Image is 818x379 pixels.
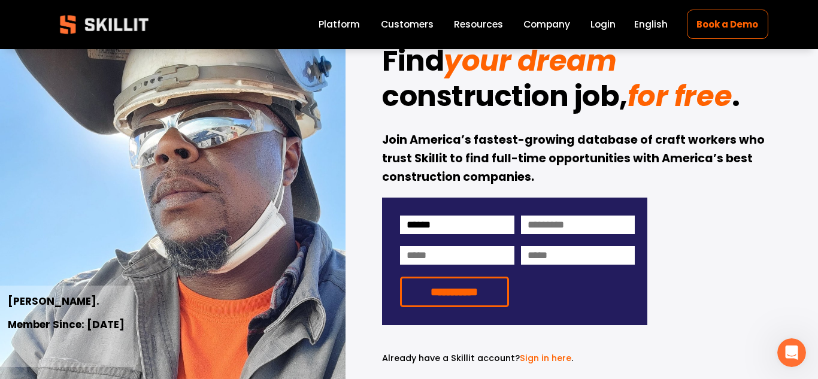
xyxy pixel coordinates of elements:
strong: Find [382,41,444,81]
strong: . [732,76,740,116]
span: English [634,17,668,31]
strong: Join America’s fastest-growing database of craft workers who trust Skillit to find full-time oppo... [382,132,767,184]
a: Login [590,17,616,33]
strong: Member Since: [DATE] [8,317,125,332]
a: Platform [319,17,360,33]
a: Customers [381,17,434,33]
img: Skillit [50,7,159,43]
iframe: Intercom live chat [777,338,806,367]
div: language picker [634,17,668,33]
span: Already have a Skillit account? [382,352,520,364]
em: your dream [444,41,616,81]
em: for free [628,76,732,116]
strong: [PERSON_NAME]. [8,294,99,308]
a: folder dropdown [454,17,503,33]
strong: construction job, [382,76,628,116]
a: Book a Demo [687,10,768,39]
p: . [382,351,647,365]
a: Company [523,17,570,33]
a: Sign in here [520,352,571,364]
span: Resources [454,17,503,31]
